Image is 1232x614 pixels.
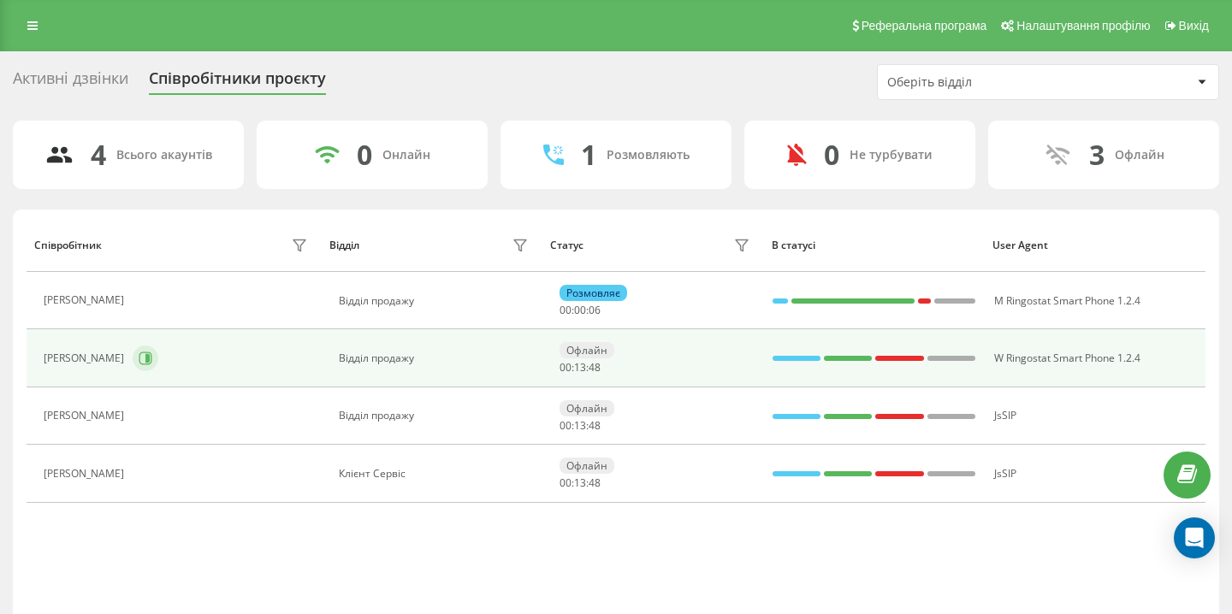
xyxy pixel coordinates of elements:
[560,304,601,316] div: : :
[1115,148,1164,162] div: Офлайн
[560,458,614,474] div: Офлайн
[589,360,601,375] span: 48
[850,148,933,162] div: Не турбувати
[574,303,586,317] span: 00
[116,148,212,162] div: Всього акаунтів
[339,295,533,307] div: Відділ продажу
[34,239,102,251] div: Співробітник
[994,408,1016,422] span: JsSIP
[1179,19,1209,32] span: Вихід
[887,75,1092,90] div: Оберіть відділ
[607,148,690,162] div: Розмовляють
[560,362,601,374] div: : :
[994,293,1140,308] span: M Ringostat Smart Phone 1.2.4
[862,19,987,32] span: Реферальна програма
[550,239,583,251] div: Статус
[574,475,586,490] span: 13
[1016,19,1150,32] span: Налаштування профілю
[589,418,601,433] span: 48
[44,468,128,480] div: [PERSON_NAME]
[560,400,614,416] div: Офлайн
[560,342,614,358] div: Офлайн
[44,352,128,364] div: [PERSON_NAME]
[560,477,601,489] div: : :
[560,303,572,317] span: 00
[994,466,1016,481] span: JsSIP
[560,285,627,301] div: Розмовляє
[339,410,533,422] div: Відділ продажу
[992,239,1198,251] div: User Agent
[1089,139,1105,171] div: 3
[589,475,601,490] span: 48
[149,69,326,96] div: Співробітники проєкту
[994,351,1140,365] span: W Ringostat Smart Phone 1.2.4
[560,360,572,375] span: 00
[772,239,977,251] div: В статусі
[44,294,128,306] div: [PERSON_NAME]
[581,139,596,171] div: 1
[1174,517,1215,558] div: Open Intercom Messenger
[574,360,586,375] span: 13
[589,303,601,317] span: 06
[91,139,106,171] div: 4
[339,468,533,480] div: Клієнт Сервіс
[329,239,359,251] div: Відділ
[560,420,601,432] div: : :
[560,418,572,433] span: 00
[824,139,839,171] div: 0
[357,139,372,171] div: 0
[560,475,572,490] span: 00
[13,69,128,96] div: Активні дзвінки
[339,352,533,364] div: Відділ продажу
[574,418,586,433] span: 13
[382,148,430,162] div: Онлайн
[44,410,128,422] div: [PERSON_NAME]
